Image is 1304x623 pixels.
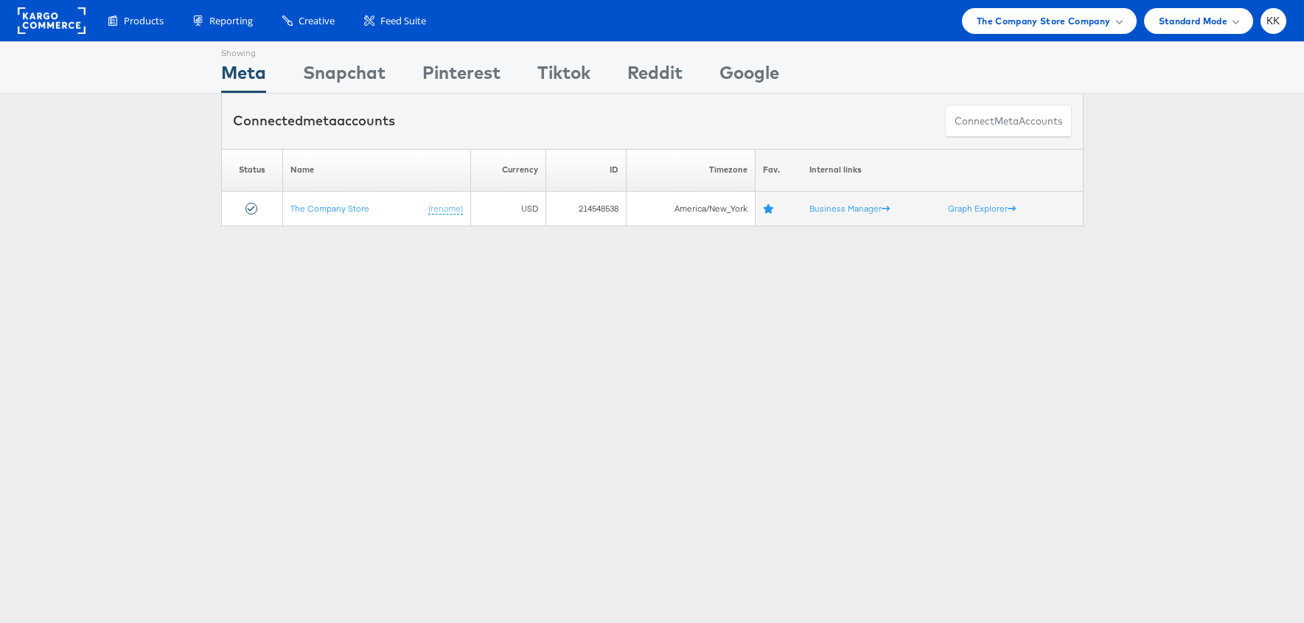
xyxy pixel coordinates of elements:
[303,60,386,93] div: Snapchat
[719,60,779,93] div: Google
[627,149,756,191] th: Timezone
[380,14,426,28] span: Feed Suite
[233,111,395,130] div: Connected accounts
[1159,13,1227,29] span: Standard Mode
[422,60,501,93] div: Pinterest
[470,149,545,191] th: Currency
[290,202,369,213] a: The Company Store
[948,203,1016,214] a: Graph Explorer
[124,14,164,28] span: Products
[545,191,626,226] td: 214548538
[299,14,335,28] span: Creative
[977,13,1111,29] span: The Company Store Company
[470,191,545,226] td: USD
[221,42,266,60] div: Showing
[627,191,756,226] td: America/New_York
[994,114,1019,128] span: meta
[627,60,683,93] div: Reddit
[945,105,1072,138] button: ConnectmetaAccounts
[809,203,890,214] a: Business Manager
[221,149,282,191] th: Status
[209,14,253,28] span: Reporting
[428,202,463,215] a: (rename)
[221,60,266,93] div: Meta
[282,149,470,191] th: Name
[545,149,626,191] th: ID
[537,60,590,93] div: Tiktok
[1266,16,1280,26] span: KK
[303,112,337,129] span: meta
